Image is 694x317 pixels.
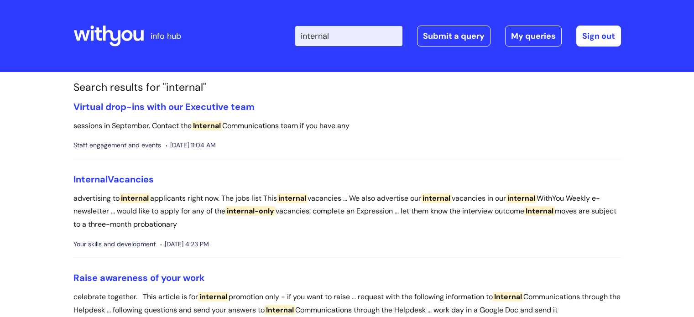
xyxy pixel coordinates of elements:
[295,26,402,46] input: Search
[160,239,209,250] span: [DATE] 4:23 PM
[120,193,150,203] span: internal
[295,26,621,47] div: | -
[151,29,181,43] p: info hub
[73,140,161,151] span: Staff engagement and events
[73,192,621,231] p: advertising to applicants right now. The jobs list This vacancies ... We also advertise our vacan...
[265,305,295,315] span: Internal
[73,101,255,113] a: Virtual drop-ins with our Executive team
[506,193,537,203] span: internal
[73,81,621,94] h1: Search results for "internal"
[505,26,562,47] a: My queries
[524,206,555,216] span: Internal
[417,26,490,47] a: Submit a query
[192,121,222,130] span: Internal
[576,26,621,47] a: Sign out
[73,173,154,185] a: InternalVacancies
[277,193,308,203] span: internal
[73,272,205,284] a: Raise awareness of your work
[73,239,156,250] span: Your skills and development
[493,292,523,301] span: Internal
[166,140,216,151] span: [DATE] 11:04 AM
[421,193,452,203] span: internal
[73,173,108,185] span: Internal
[198,292,229,301] span: internal
[225,206,276,216] span: internal-only
[73,120,621,133] p: sessions in September. Contact the Communications team if you have any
